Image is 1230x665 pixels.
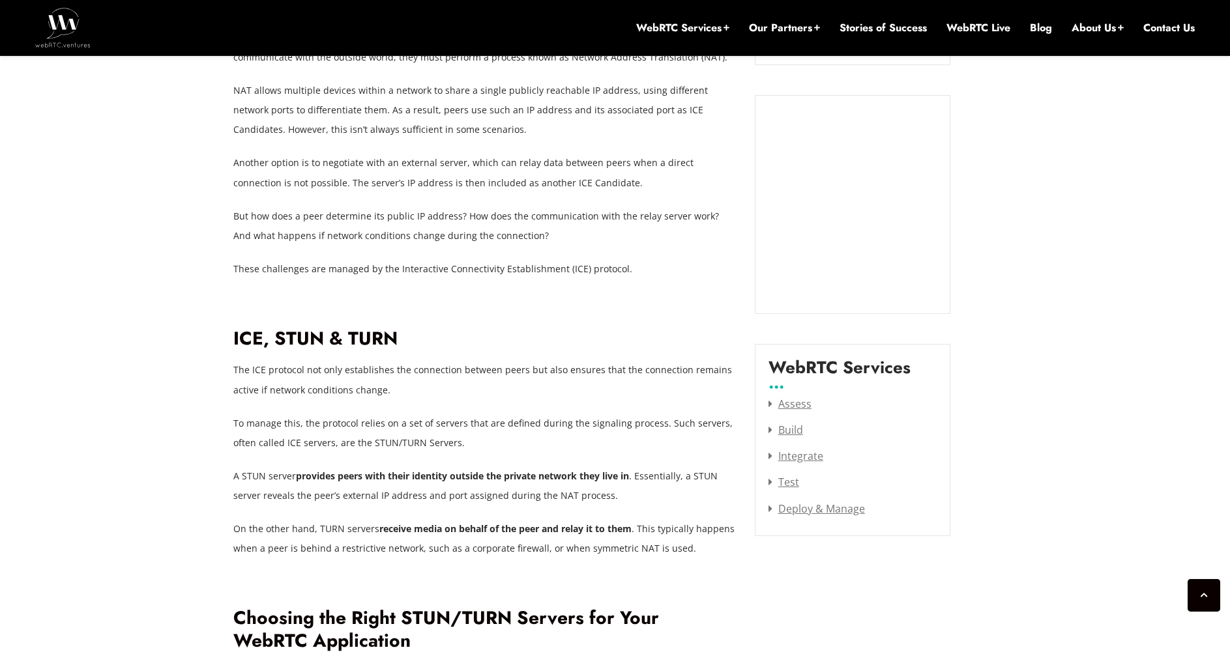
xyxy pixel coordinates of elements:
a: Contact Us [1143,21,1195,35]
h2: ICE, STUN & TURN [233,328,735,350]
p: On the other hand, TURN servers . This typically happens when a peer is behind a restrictive netw... [233,519,735,558]
p: To manage this, the protocol relies on a set of servers that are defined during the signaling pro... [233,414,735,453]
p: These challenges are managed by the Interactive Connectivity Establishment (ICE) protocol. [233,259,735,279]
p: The ICE protocol not only establishes the connection between peers but also ensures that the conn... [233,360,735,399]
a: Blog [1030,21,1052,35]
a: Build [769,423,803,437]
strong: receive media on behalf of the peer and relay it to them [379,522,632,535]
a: About Us [1072,21,1124,35]
a: WebRTC Live [946,21,1010,35]
p: But how does a peer determine its public IP address? How does the communication with the relay se... [233,206,735,246]
label: WebRTC Services [769,358,911,388]
img: WebRTC.ventures [35,8,91,47]
a: Our Partners [749,21,820,35]
p: NAT allows multiple devices within a network to share a single publicly reachable IP address, usi... [233,81,735,139]
a: WebRTC Services [636,21,729,35]
a: Assess [769,397,812,411]
strong: provides peers with their identity outside the private network they live in [296,470,629,482]
p: A STUN server . Essentially, a STUN server reveals the peer’s external IP address and port assign... [233,466,735,505]
h2: Choosing the Right STUN/TURN Servers for Your WebRTC Application [233,607,735,652]
a: Integrate [769,449,823,463]
a: Deploy & Manage [769,502,865,516]
p: Another option is to negotiate with an external server, which can relay data between peers when a... [233,153,735,192]
a: Test [769,475,799,489]
a: Stories of Success [840,21,927,35]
